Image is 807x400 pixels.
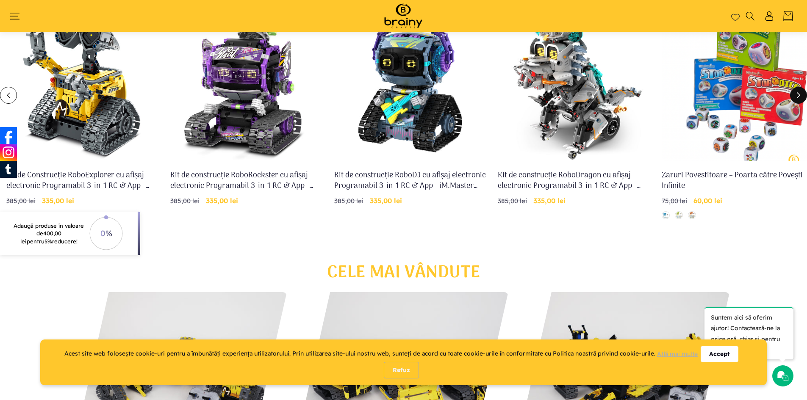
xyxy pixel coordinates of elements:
a: Wishlist page link [731,12,740,20]
div: Refuz [384,362,419,378]
h2: CELE MAI VÂNDUTE [86,265,721,281]
img: Chat icon [776,370,789,382]
span: 5% [44,238,52,245]
a: Kit de construcție RoboRockster cu afișaj electronic Programabil 3-in-1 RC & App - iM.Master (8058) [170,170,322,191]
img: Brainy Crafts [376,2,431,30]
button: Glisare la dreapta [790,87,807,104]
summary: Căutați [745,11,755,21]
a: Kit de construcție RoboDJ cu afișaj electronic Programabil 3-in-1 RC & App - iM.Master (8055) [334,170,486,191]
a: Află mai multe [657,350,698,358]
span: 400,00 lei [20,230,61,244]
a: Kit de construcție RoboDragon cu afișaj electronic Programabil 3-in-1 RC & App - iM.Master (8054) [498,170,650,191]
text: 0% [100,228,112,238]
p: Adaugă produse în valoare de pentru reducere! [11,222,86,245]
div: Acest site web folosește cookie-uri pentru a îmbunătăți experiența utilizatorului. Prin utilizare... [64,348,701,359]
p: Suntem aici să oferim ajutor! Contactează-ne la orice oră, chiar și pentru un simplu salut! [704,307,793,359]
div: Accept [701,346,738,362]
a: Kit de Construcție RoboExplorer cu afișaj electronic Programabil 3-in-1 RC & App - iM.Master (8060) [6,170,158,191]
summary: Meniu [14,11,24,21]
